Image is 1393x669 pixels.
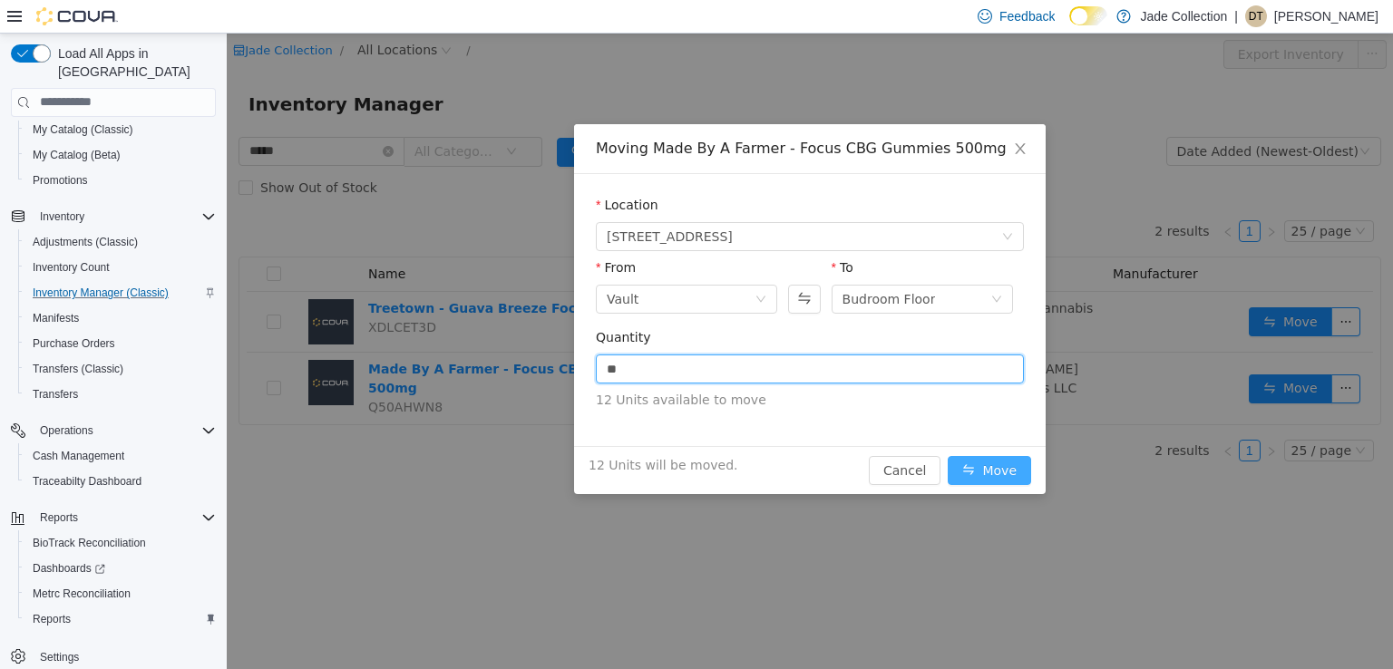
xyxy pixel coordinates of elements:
button: Transfers [18,382,223,407]
span: 1098 East Main St. [380,189,506,217]
i: icon: close [786,108,801,122]
button: Cash Management [18,443,223,469]
div: Desaray Thompson [1245,5,1267,27]
a: Transfers [25,383,85,405]
span: Inventory [33,206,216,228]
span: Reports [33,507,216,528]
span: Settings [33,645,216,667]
span: BioTrack Reconciliation [25,532,216,554]
span: Inventory Manager (Classic) [33,286,169,300]
span: Metrc Reconciliation [33,587,131,601]
span: Inventory [40,209,84,224]
button: Inventory [4,204,223,229]
span: Operations [33,420,216,441]
span: Traceabilty Dashboard [33,474,141,489]
button: Operations [33,420,101,441]
img: Cova [36,7,118,25]
a: Purchase Orders [25,333,122,354]
span: My Catalog (Beta) [25,144,216,166]
span: Adjustments (Classic) [25,231,216,253]
button: Reports [18,606,223,632]
input: Dark Mode [1069,6,1107,25]
span: Feedback [999,7,1055,25]
span: Transfers (Classic) [25,358,216,380]
span: Inventory Count [25,257,216,278]
a: Inventory Manager (Classic) [25,282,176,304]
i: icon: down [775,198,786,210]
a: Metrc Reconciliation [25,583,138,605]
span: Dark Mode [1069,25,1070,26]
button: Traceabilty Dashboard [18,469,223,494]
button: Cancel [642,422,714,451]
span: Load All Apps in [GEOGRAPHIC_DATA] [51,44,216,81]
span: Promotions [25,170,216,191]
button: Adjustments (Classic) [18,229,223,255]
span: Inventory Manager (Classic) [25,282,216,304]
span: Inventory Count [33,260,110,275]
label: To [605,227,627,241]
button: Inventory Manager (Classic) [18,280,223,305]
i: icon: down [529,260,540,273]
button: Reports [33,507,85,528]
a: My Catalog (Classic) [25,119,141,141]
span: Dashboards [33,561,105,576]
span: BioTrack Reconciliation [33,536,146,550]
button: Settings [4,643,223,669]
span: Settings [40,650,79,664]
button: Inventory [33,206,92,228]
button: Manifests [18,305,223,331]
button: Inventory Count [18,255,223,280]
span: Adjustments (Classic) [33,235,138,249]
button: My Catalog (Classic) [18,117,223,142]
span: 12 Units will be moved. [362,422,511,441]
span: Reports [25,608,216,630]
button: Swap [561,251,593,280]
span: Promotions [33,173,88,188]
span: Reports [40,510,78,525]
button: Transfers (Classic) [18,356,223,382]
span: Purchase Orders [25,333,216,354]
button: Metrc Reconciliation [18,581,223,606]
a: Adjustments (Classic) [25,231,145,253]
a: Dashboards [18,556,223,581]
a: Reports [25,608,78,630]
span: 12 Units available to move [369,357,797,376]
button: BioTrack Reconciliation [18,530,223,556]
button: My Catalog (Beta) [18,142,223,168]
span: Dashboards [25,557,216,579]
span: Cash Management [33,449,124,463]
label: Location [369,164,432,179]
button: Operations [4,418,223,443]
a: Transfers (Classic) [25,358,131,380]
p: Jade Collection [1140,5,1227,27]
div: Budroom Floor [616,252,709,279]
span: DT [1249,5,1263,27]
a: Manifests [25,307,86,329]
a: BioTrack Reconciliation [25,532,153,554]
button: Promotions [18,168,223,193]
label: From [369,227,409,241]
span: My Catalog (Classic) [33,122,133,137]
span: Metrc Reconciliation [25,583,216,605]
span: Reports [33,612,71,626]
a: Inventory Count [25,257,117,278]
input: Quantity [370,322,796,349]
button: Close [768,91,819,141]
span: Transfers [33,387,78,402]
span: My Catalog (Beta) [33,148,121,162]
p: | [1234,5,1238,27]
span: Cash Management [25,445,216,467]
a: Promotions [25,170,95,191]
span: Manifests [33,311,79,325]
div: Moving Made By A Farmer - Focus CBG Gummies 500mg [369,105,797,125]
span: Manifests [25,307,216,329]
span: My Catalog (Classic) [25,119,216,141]
span: Transfers [25,383,216,405]
i: icon: down [765,260,775,273]
span: Traceabilty Dashboard [25,470,216,492]
button: Purchase Orders [18,331,223,356]
a: Cash Management [25,445,132,467]
span: Operations [40,423,93,438]
button: icon: swapMove [721,422,804,451]
span: Purchase Orders [33,336,115,351]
